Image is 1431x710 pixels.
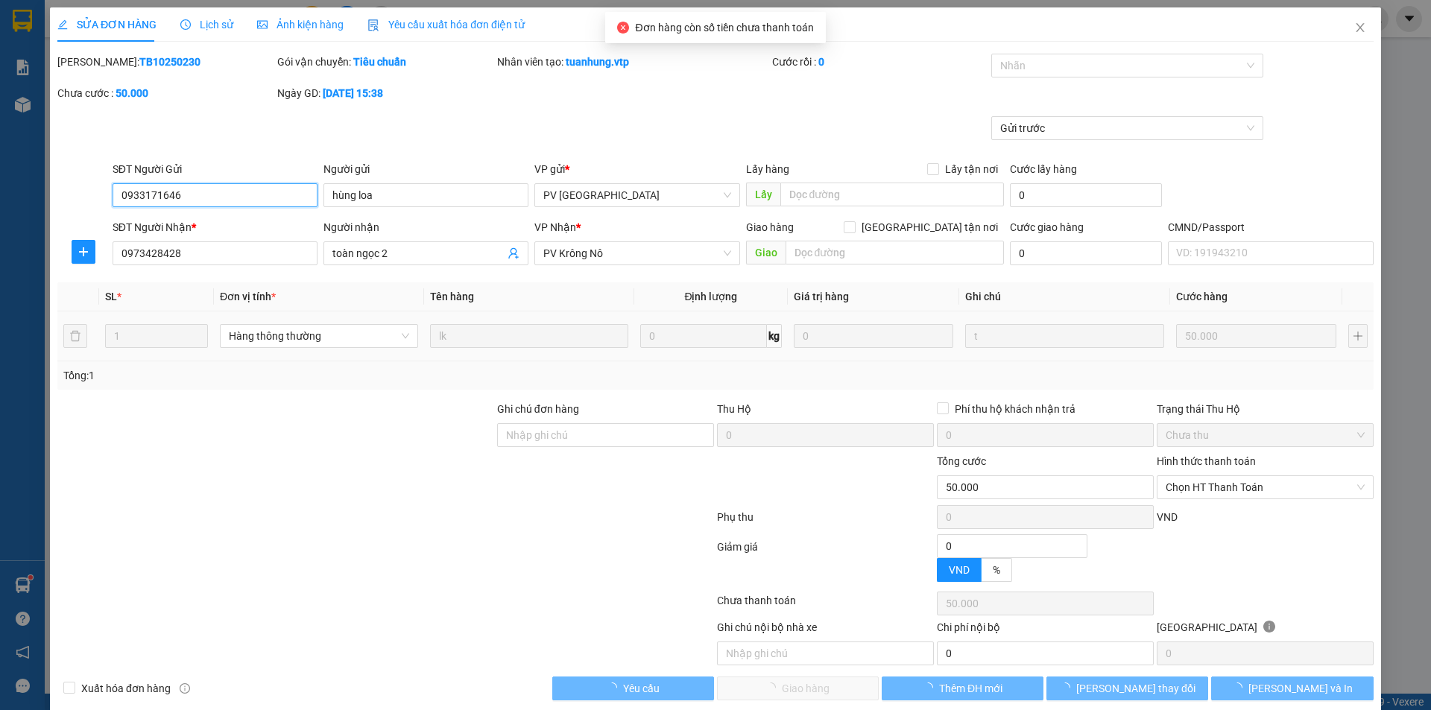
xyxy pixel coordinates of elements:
button: [PERSON_NAME] thay đổi [1046,676,1208,700]
b: tuanhung.vtp [566,56,629,68]
button: delete [63,324,87,348]
span: SL [105,291,117,302]
div: SĐT Người Nhận [113,219,318,235]
label: Ghi chú đơn hàng [497,403,579,415]
input: Cước lấy hàng [1010,183,1162,207]
img: icon [367,19,379,31]
span: SỬA ĐƠN HÀNG [57,19,157,31]
button: Close [1339,7,1381,49]
span: Thu Hộ [717,403,751,415]
b: [DATE] 15:38 [323,87,383,99]
span: kg [767,324,782,348]
div: Ghi chú nội bộ nhà xe [717,619,934,641]
input: Nhập ghi chú [717,641,934,665]
b: 0 [818,56,824,68]
div: SĐT Người Gửi [113,161,318,177]
span: Chọn HT Thanh Toán [1166,476,1365,498]
span: Lấy hàng [746,163,789,175]
div: Giảm giá [715,539,935,589]
span: Giá trị hàng [794,291,849,302]
input: Dọc đường [780,183,1004,206]
input: Dọc đường [786,241,1004,264]
span: Tổng cước [937,455,986,467]
span: Đơn hàng còn số tiền chưa thanh toán [635,22,813,34]
span: Hàng thông thường [229,325,409,347]
button: Thêm ĐH mới [882,676,1043,700]
div: Cước rồi : [772,54,989,70]
span: edit [57,19,68,30]
span: VND [1157,511,1178,523]
div: Trạng thái Thu Hộ [1157,401,1374,417]
span: % [993,564,1000,576]
label: Cước lấy hàng [1010,163,1077,175]
span: [PERSON_NAME] và In [1248,680,1353,697]
button: Giao hàng [717,676,879,700]
span: VP Nhận [535,221,577,233]
span: plus [72,246,95,258]
b: 50.000 [116,87,148,99]
span: user-add [508,247,520,259]
span: loading [607,682,623,693]
input: 0 [1176,324,1336,348]
span: Thêm ĐH mới [939,680,1002,697]
input: Ghi chú đơn hàng [497,423,714,447]
span: Định lượng [685,291,738,302]
input: Ghi Chú [966,324,1164,348]
div: Chưa thanh toán [715,592,935,618]
span: Đơn vị tính [220,291,276,302]
div: Gói vận chuyển: [277,54,494,70]
div: Người gửi [323,161,528,177]
span: PV Tân Bình [544,184,731,206]
input: Cước giao hàng [1010,241,1162,265]
span: info-circle [180,683,190,694]
span: Tên hàng [430,291,474,302]
span: Xuất hóa đơn hàng [75,680,177,697]
label: Cước giao hàng [1010,221,1084,233]
div: Chi phí nội bộ [937,619,1154,641]
span: clock-circle [180,19,191,30]
div: Tổng: 1 [63,367,552,384]
input: VD: Bàn, Ghế [430,324,628,348]
span: info-circle [1263,621,1275,633]
span: loading [1060,682,1076,693]
span: Ảnh kiện hàng [257,19,344,31]
div: [GEOGRAPHIC_DATA] [1157,619,1374,641]
span: Giao [746,241,786,264]
span: [GEOGRAPHIC_DATA] tận nơi [856,219,1004,235]
span: Cước hàng [1176,291,1228,302]
span: Chưa thu [1166,424,1365,446]
span: Lấy [746,183,780,206]
div: Ngày GD: [277,85,494,101]
span: close-circle [617,22,629,34]
button: [PERSON_NAME] và In [1212,676,1374,700]
span: PV Krông Nô [544,242,731,264]
span: picture [257,19,268,30]
div: Phụ thu [715,509,935,535]
button: plus [1348,324,1368,348]
span: close [1354,22,1366,34]
span: Yêu cầu xuất hóa đơn điện tử [367,19,525,31]
span: loading [923,682,939,693]
div: Nhân viên tạo: [497,54,769,70]
span: VND [949,564,970,576]
button: Yêu cầu [552,676,714,700]
button: plus [72,240,95,264]
b: Tiêu chuẩn [353,56,406,68]
input: 0 [794,324,954,348]
span: Phí thu hộ khách nhận trả [949,401,1081,417]
div: Chưa cước : [57,85,274,101]
span: Lấy tận nơi [939,161,1004,177]
label: Hình thức thanh toán [1157,455,1256,467]
span: [PERSON_NAME] thay đổi [1076,680,1195,697]
div: [PERSON_NAME]: [57,54,274,70]
b: TB10250230 [139,56,200,68]
span: loading [1232,682,1248,693]
span: Giao hàng [746,221,794,233]
div: Người nhận [323,219,528,235]
th: Ghi chú [960,282,1170,311]
div: CMND/Passport [1168,219,1373,235]
span: Yêu cầu [623,680,660,697]
span: Gửi trước [1001,117,1255,139]
span: Lịch sử [180,19,233,31]
div: VP gửi [535,161,740,177]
